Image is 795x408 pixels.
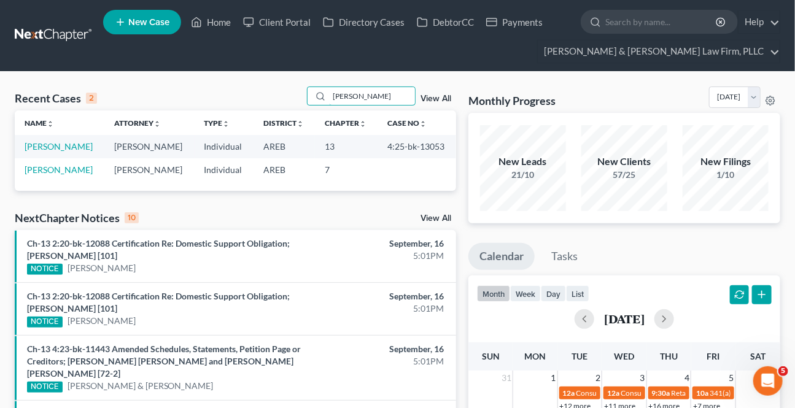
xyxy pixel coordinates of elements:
a: Typeunfold_more [204,118,230,128]
div: NextChapter Notices [15,210,139,225]
div: 1/10 [683,169,769,181]
i: unfold_more [47,120,54,128]
a: Ch-13 4:23-bk-11443 Amended Schedules, Statements, Petition Page or Creditors; [PERSON_NAME] [PER... [27,344,301,379]
div: New Leads [480,155,566,169]
span: 2 [594,371,602,385]
a: Districtunfold_more [263,118,304,128]
h3: Monthly Progress [468,93,556,108]
div: September, 16 [313,290,444,302]
span: 12a [563,388,575,398]
td: AREB [254,135,315,158]
span: New Case [128,18,169,27]
a: Calendar [468,243,535,270]
i: unfold_more [153,120,161,128]
span: Thu [660,351,678,361]
div: 5:01PM [313,250,444,262]
span: Tue [572,351,588,361]
td: AREB [254,158,315,181]
a: DebtorCC [411,11,480,33]
div: New Clients [581,155,667,169]
i: unfold_more [297,120,304,128]
div: 5:01PM [313,355,444,368]
button: week [510,285,541,302]
span: Wed [614,351,634,361]
span: Consult Date for [PERSON_NAME] [576,388,688,398]
div: 57/25 [581,169,667,181]
td: 7 [315,158,378,181]
a: [PERSON_NAME] [25,141,93,152]
a: Directory Cases [317,11,411,33]
td: 13 [315,135,378,158]
h2: [DATE] [604,312,645,325]
a: Home [185,11,237,33]
a: [PERSON_NAME] & [PERSON_NAME] [68,380,214,392]
div: Recent Cases [15,91,97,106]
td: [PERSON_NAME] [104,158,194,181]
button: list [566,285,589,302]
a: [PERSON_NAME] & [PERSON_NAME] Law Firm, PLLC [538,40,780,63]
input: Search by name... [329,87,415,105]
a: Ch-13 2:20-bk-12088 Certification Re: Domestic Support Obligation; [PERSON_NAME] [101] [27,291,290,314]
div: 21/10 [480,169,566,181]
a: Attorneyunfold_more [114,118,161,128]
iframe: Intercom live chat [753,366,783,396]
span: Sun [482,351,500,361]
a: Payments [480,11,549,33]
span: Sat [750,351,766,361]
a: Chapterunfold_more [325,118,366,128]
span: Fri [707,351,720,361]
a: [PERSON_NAME] [68,262,136,274]
span: Mon [524,351,546,361]
i: unfold_more [419,120,427,128]
a: Help [739,11,780,33]
a: Tasks [540,243,589,270]
div: September, 16 [313,343,444,355]
span: 1 [550,371,557,385]
div: 10 [125,212,139,223]
a: Client Portal [237,11,317,33]
a: Nameunfold_more [25,118,54,128]
a: View All [421,94,451,103]
a: Ch-13 2:20-bk-12088 Certification Re: Domestic Support Obligation; [PERSON_NAME] [101] [27,238,290,261]
div: NOTICE [27,317,63,328]
div: NOTICE [27,264,63,275]
span: Consult Date for [PERSON_NAME] [621,388,732,398]
i: unfold_more [223,120,230,128]
button: day [541,285,566,302]
span: 4 [683,371,691,385]
button: month [477,285,510,302]
td: Individual [195,135,254,158]
div: New Filings [683,155,769,169]
td: 4:25-bk-13053 [378,135,456,158]
div: NOTICE [27,382,63,393]
span: 9:30a [652,388,670,398]
div: 2 [86,93,97,104]
span: 5 [778,366,788,376]
div: September, 16 [313,237,444,250]
input: Search by name... [605,10,718,33]
a: Case Nounfold_more [387,118,427,128]
span: 5 [728,371,735,385]
div: 5:01PM [313,302,444,315]
a: [PERSON_NAME] [68,315,136,327]
span: 12a [607,388,619,398]
span: 10a [696,388,708,398]
span: 31 [500,371,513,385]
td: Individual [195,158,254,181]
span: 3 [639,371,646,385]
a: View All [421,214,451,223]
i: unfold_more [359,120,366,128]
td: [PERSON_NAME] [104,135,194,158]
a: [PERSON_NAME] [25,164,93,175]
